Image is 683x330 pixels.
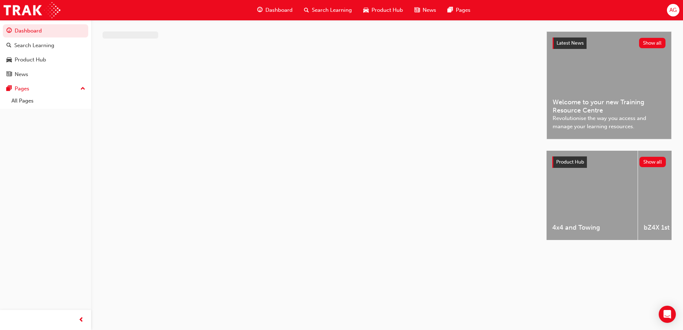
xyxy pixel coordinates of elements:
[6,57,12,63] span: car-icon
[556,159,584,165] span: Product Hub
[3,68,88,81] a: News
[442,3,476,17] a: pages-iconPages
[6,71,12,78] span: news-icon
[3,23,88,82] button: DashboardSearch LearningProduct HubNews
[3,82,88,95] button: Pages
[358,3,409,17] a: car-iconProduct Hub
[372,6,403,14] span: Product Hub
[79,316,84,325] span: prev-icon
[414,6,420,15] span: news-icon
[304,6,309,15] span: search-icon
[448,6,453,15] span: pages-icon
[552,156,666,168] a: Product HubShow all
[553,37,665,49] a: Latest NewsShow all
[9,95,88,106] a: All Pages
[553,114,665,130] span: Revolutionise the way you access and manage your learning resources.
[312,6,352,14] span: Search Learning
[15,70,28,79] div: News
[251,3,298,17] a: guage-iconDashboard
[4,2,60,18] img: Trak
[423,6,436,14] span: News
[669,6,677,14] span: AG
[3,53,88,66] a: Product Hub
[639,38,666,48] button: Show all
[409,3,442,17] a: news-iconNews
[659,306,676,323] div: Open Intercom Messenger
[14,41,54,50] div: Search Learning
[547,31,672,139] a: Latest NewsShow allWelcome to your new Training Resource CentreRevolutionise the way you access a...
[6,42,11,49] span: search-icon
[547,151,638,240] a: 4x4 and Towing
[456,6,470,14] span: Pages
[3,24,88,37] a: Dashboard
[298,3,358,17] a: search-iconSearch Learning
[363,6,369,15] span: car-icon
[257,6,263,15] span: guage-icon
[6,28,12,34] span: guage-icon
[6,86,12,92] span: pages-icon
[553,98,665,114] span: Welcome to your new Training Resource Centre
[80,84,85,94] span: up-icon
[265,6,293,14] span: Dashboard
[667,4,679,16] button: AG
[552,224,632,232] span: 4x4 and Towing
[15,85,29,93] div: Pages
[639,157,666,167] button: Show all
[15,56,46,64] div: Product Hub
[3,39,88,52] a: Search Learning
[557,40,584,46] span: Latest News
